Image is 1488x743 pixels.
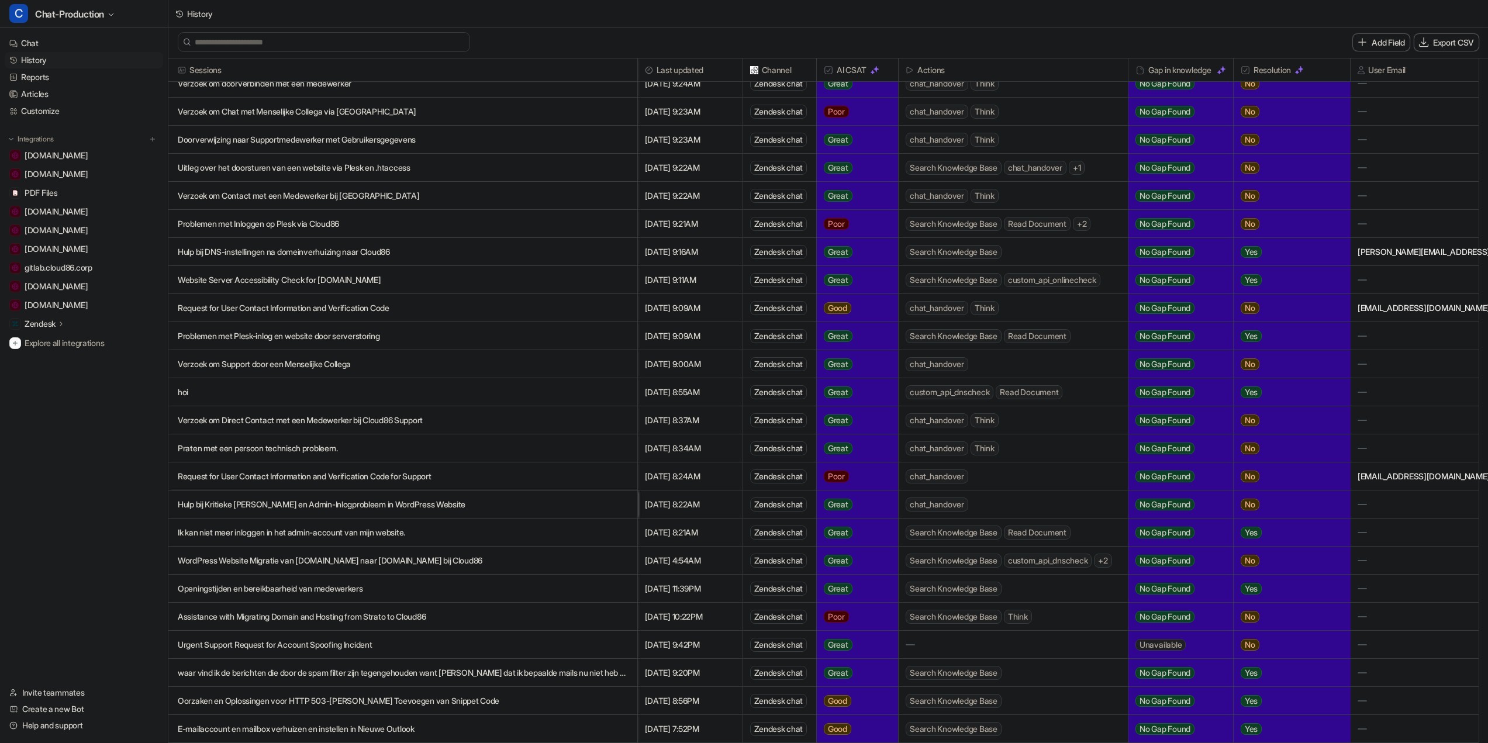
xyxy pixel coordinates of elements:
button: Yes [1234,266,1341,294]
button: No Gap Found [1128,70,1224,98]
button: No [1234,126,1341,154]
button: Good [817,294,891,322]
button: No Gap Found [1128,462,1224,490]
a: Invite teammates [5,685,163,701]
button: Great [817,266,891,294]
a: Help and support [5,717,163,734]
button: No Gap Found [1128,210,1224,238]
div: Zendesk chat [750,413,807,427]
div: Zendesk chat [750,497,807,512]
a: Explore all integrations [5,335,163,351]
button: No Gap Found [1128,126,1224,154]
span: Think [971,441,999,455]
span: No Gap Found [1135,414,1194,426]
img: www.strato.nl [12,302,19,309]
span: Search Knowledge Base [906,217,1002,231]
span: Great [824,274,852,286]
p: Verzoek om Contact met een Medewerker bij [GEOGRAPHIC_DATA] [178,182,628,210]
button: No [1234,70,1341,98]
span: [DATE] 9:16AM [643,238,738,266]
p: Praten met een persoon technisch probleem. [178,434,628,462]
a: check86.nl[DOMAIN_NAME] [5,203,163,220]
span: [DATE] 7:52PM [643,715,738,743]
button: No Gap Found [1128,659,1224,687]
button: No [1234,350,1341,378]
span: Yes [1241,246,1262,258]
img: PDF Files [12,189,19,196]
button: No [1234,434,1341,462]
span: [DATE] 9:09AM [643,322,738,350]
span: No Gap Found [1135,471,1194,482]
span: No Gap Found [1135,358,1194,370]
span: + 2 [1073,217,1091,231]
span: No Gap Found [1135,78,1194,89]
a: Customize [5,103,163,119]
p: Doorverwijzing naar Supportmedewerker met Gebruikersgegevens [178,126,628,154]
img: check86.nl [12,208,19,215]
button: Great [817,631,891,659]
span: C [9,4,28,23]
a: Chat [5,35,163,51]
span: Yes [1241,695,1262,707]
button: Great [817,519,891,547]
span: No Gap Found [1135,302,1194,314]
div: [EMAIL_ADDRESS][DOMAIN_NAME] [1351,294,1479,322]
span: No Gap Found [1135,218,1194,230]
span: Read Document [996,385,1062,399]
span: [DATE] 8:34AM [643,434,738,462]
span: [DATE] 9:23AM [643,98,738,126]
span: Read Document [1004,217,1071,231]
span: Poor [824,106,849,118]
p: Verzoek om Chat met Menselijke Collega via [GEOGRAPHIC_DATA] [178,98,628,126]
button: No Gap Found [1128,182,1224,210]
span: Read Document [1004,329,1071,343]
span: [DATE] 9:22AM [643,154,738,182]
div: Zendesk chat [750,385,807,399]
span: chat_handover [1004,161,1066,175]
span: Great [824,330,852,342]
button: No [1234,154,1341,182]
img: cloud86.io [12,152,19,159]
span: [DATE] 9:21AM [643,210,738,238]
button: Great [817,322,891,350]
span: Poor [824,471,849,482]
span: [DOMAIN_NAME] [25,299,88,311]
div: Zendesk chat [750,217,807,231]
p: Website Server Accessibility Check for [DOMAIN_NAME] [178,266,628,294]
span: No Gap Found [1135,443,1194,454]
span: Last updated [643,58,738,82]
a: www.hostinger.com[DOMAIN_NAME] [5,241,163,257]
img: www.yourhosting.nl [12,227,19,234]
span: chat_handover [906,133,968,147]
button: No Gap Found [1128,266,1224,294]
span: No Gap Found [1135,330,1194,342]
span: Great [824,527,852,538]
p: Verzoek om Support door een Menselijke Collega [178,350,628,378]
button: Great [817,70,891,98]
span: [DATE] 8:24AM [643,462,738,490]
span: + 1 [1069,161,1085,175]
p: Problemen met Plesk-inlog en website door serverstoring [178,322,628,350]
span: PDF Files [25,187,57,199]
button: No Gap Found [1128,378,1224,406]
button: Good [817,715,891,743]
div: Zendesk chat [750,469,807,483]
span: Think [971,189,999,203]
span: chat_handover [906,77,968,91]
span: [DATE] 8:22AM [643,490,738,519]
span: Poor [824,218,849,230]
span: No [1241,218,1259,230]
span: [DATE] 9:22AM [643,182,738,210]
button: Yes [1234,378,1341,406]
span: [DATE] 9:00AM [643,350,738,378]
span: No [1241,471,1259,482]
span: Yes [1241,723,1262,735]
a: www.yourhosting.nl[DOMAIN_NAME] [5,222,163,239]
span: Great [824,358,852,370]
button: No Gap Found [1128,603,1224,631]
button: No [1234,294,1341,322]
span: Good [824,695,851,707]
button: No Gap Found [1128,687,1224,715]
p: Export CSV [1433,36,1474,49]
a: History [5,52,163,68]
